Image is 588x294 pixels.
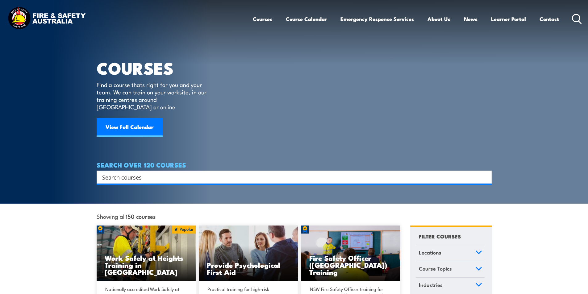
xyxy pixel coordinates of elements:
[419,281,443,289] span: Industries
[481,173,490,181] button: Search magnifier button
[199,226,298,281] a: Provide Psychological First Aid
[102,172,478,182] input: Search input
[416,245,485,261] a: Locations
[419,232,461,240] h4: FILTER COURSES
[416,261,485,277] a: Course Topics
[464,11,477,27] a: News
[309,254,393,275] h3: Fire Safety Officer ([GEOGRAPHIC_DATA]) Training
[97,161,492,168] h4: SEARCH OVER 120 COURSES
[97,213,156,219] span: Showing all
[207,261,290,275] h3: Provide Psychological First Aid
[105,254,188,275] h3: Work Safely at Heights Training in [GEOGRAPHIC_DATA]
[103,173,479,181] form: Search form
[301,226,401,281] a: Fire Safety Officer ([GEOGRAPHIC_DATA]) Training
[416,278,485,294] a: Industries
[253,11,272,27] a: Courses
[540,11,559,27] a: Contact
[97,226,196,281] a: Work Safely at Heights Training in [GEOGRAPHIC_DATA]
[97,60,215,75] h1: COURSES
[419,264,452,273] span: Course Topics
[301,226,401,281] img: Fire Safety Advisor
[97,118,163,137] a: View Full Calendar
[419,248,441,257] span: Locations
[97,81,209,110] p: Find a course thats right for you and your team. We can train on your worksite, in our training c...
[97,226,196,281] img: Work Safely at Heights Training (1)
[286,11,327,27] a: Course Calendar
[427,11,450,27] a: About Us
[491,11,526,27] a: Learner Portal
[199,226,298,281] img: Mental Health First Aid Training Course from Fire & Safety Australia
[340,11,414,27] a: Emergency Response Services
[126,212,156,220] strong: 150 courses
